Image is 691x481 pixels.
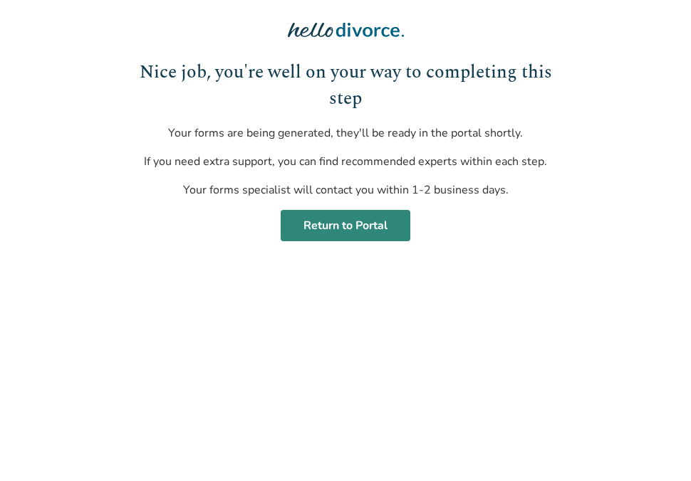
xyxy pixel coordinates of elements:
iframe: Chat Widget [620,413,691,481]
h1: Nice job, you're well on your way to completing this step [131,60,561,113]
p: If you need extra support, you can find recommended experts within each step. [131,153,561,170]
p: Your forms specialist will contact you within 1-2 business days. [131,181,561,199]
p: Your forms are being generated, they'll be ready in the portal shortly. [131,125,561,142]
a: Return to Portal [281,210,410,241]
